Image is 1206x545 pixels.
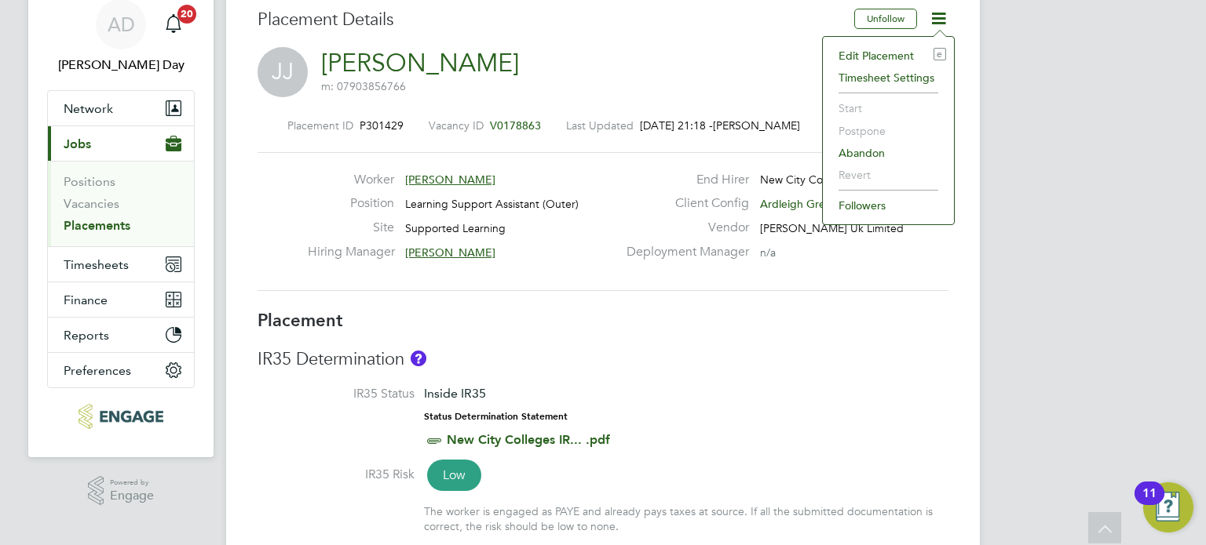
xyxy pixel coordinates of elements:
[321,79,406,93] span: m: 07903856766
[713,118,800,133] span: [PERSON_NAME]
[258,386,415,402] label: IR35 Status
[48,318,194,352] button: Reports
[64,292,108,307] span: Finance
[617,195,749,212] label: Client Config
[831,120,946,142] li: Postpone
[47,404,195,429] a: Go to home page
[308,220,394,236] label: Site
[48,91,194,125] button: Network
[48,353,194,387] button: Preferences
[79,404,163,429] img: morganhunt-logo-retina.png
[48,126,194,161] button: Jobs
[258,348,948,371] h3: IR35 Determination
[447,432,610,447] a: New City Colleges IR... .pdf
[64,136,91,151] span: Jobs
[760,197,838,211] span: Ardleigh Green
[64,196,119,211] a: Vacancies
[287,118,353,133] label: Placement ID
[831,142,946,164] li: Abandon
[760,245,776,260] span: n/a
[64,101,113,116] span: Network
[566,118,634,133] label: Last Updated
[1142,493,1157,514] div: 11
[308,195,394,212] label: Position
[617,244,749,260] label: Deployment Manager
[617,220,749,236] label: Vendor
[308,244,394,260] label: Hiring Manager
[64,174,115,189] a: Positions
[854,9,917,29] button: Unfollow
[47,56,195,74] span: Amie Day
[48,247,194,282] button: Timesheets
[490,118,541,133] span: V0178863
[831,164,946,186] li: Revert
[48,161,194,246] div: Jobs
[405,245,495,260] span: [PERSON_NAME]
[405,221,506,235] span: Supported Learning
[424,504,948,532] div: The worker is engaged as PAYE and already pays taxes at source. If all the submitted documentatio...
[1143,482,1193,532] button: Open Resource Center, 11 new notifications
[177,5,196,24] span: 20
[405,197,579,211] span: Learning Support Assistant (Outer)
[411,351,426,366] button: About IR35
[424,411,568,422] strong: Status Determination Statement
[405,173,495,187] span: [PERSON_NAME]
[429,118,484,133] label: Vacancy ID
[64,218,130,233] a: Placements
[760,173,887,187] span: New City College Limited
[48,282,194,317] button: Finance
[424,386,486,401] span: Inside IR35
[64,328,109,343] span: Reports
[258,47,308,97] span: JJ
[640,118,713,133] span: [DATE] 21:18 -
[427,460,481,491] span: Low
[258,310,343,331] b: Placement
[831,45,946,67] li: Edit Placement
[831,67,946,89] li: Timesheet Settings
[258,9,842,31] h3: Placement Details
[110,489,154,503] span: Engage
[110,476,154,489] span: Powered by
[934,48,946,60] i: e
[88,476,155,506] a: Powered byEngage
[831,194,946,216] li: Followers
[308,172,394,188] label: Worker
[617,172,749,188] label: End Hirer
[360,118,404,133] span: P301429
[321,48,519,78] a: [PERSON_NAME]
[108,14,135,35] span: AD
[64,257,129,272] span: Timesheets
[64,363,131,378] span: Preferences
[760,221,904,235] span: [PERSON_NAME] Uk Limited
[831,97,946,119] li: Start
[258,467,415,483] label: IR35 Risk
